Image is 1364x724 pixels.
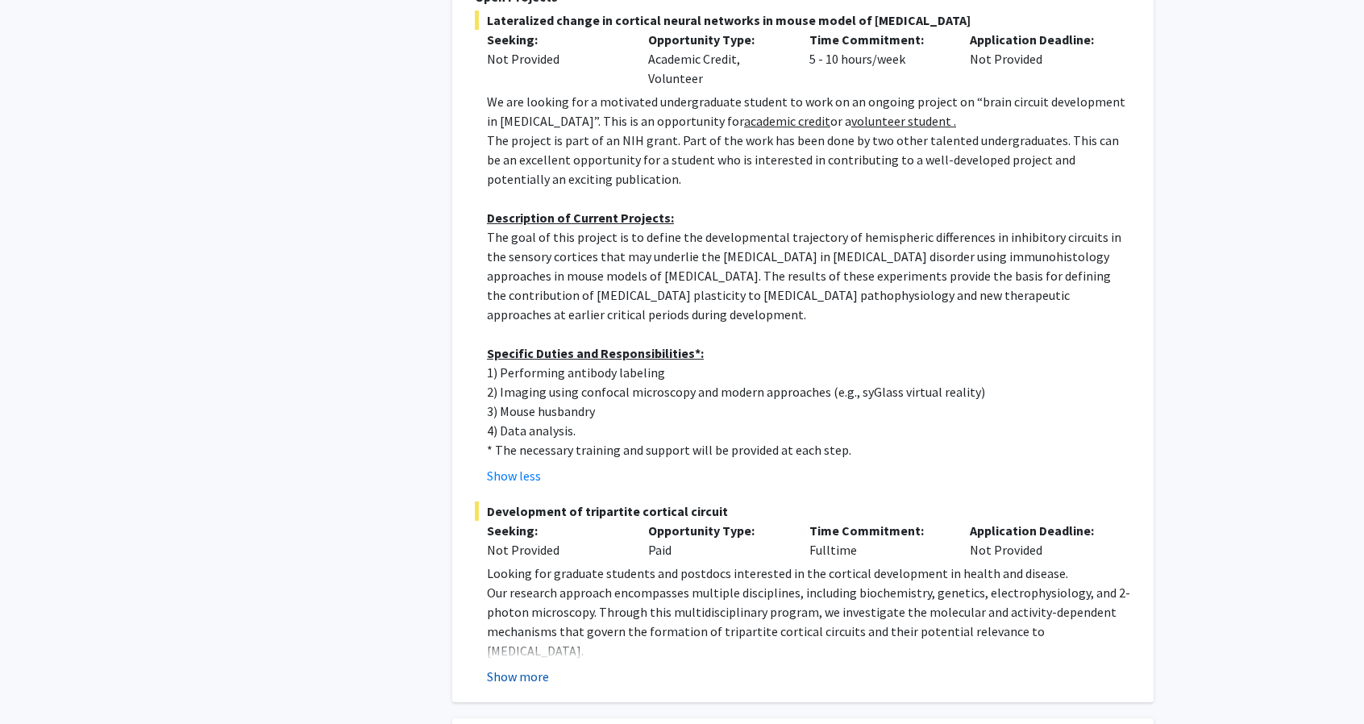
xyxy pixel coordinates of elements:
[487,466,541,485] button: Show less
[958,521,1119,560] div: Not Provided
[487,440,1131,460] p: * The necessary training and support will be provided at each step.
[487,227,1131,324] p: The goal of this project is to define the developmental trajectory of hemispheric differences in ...
[487,667,549,686] button: Show more
[970,521,1107,540] p: Application Deadline:
[487,540,624,560] div: Not Provided
[487,210,674,226] u: Description of Current Projects:
[809,521,946,540] p: Time Commitment:
[648,521,785,540] p: Opportunity Type:
[487,564,1131,583] p: Looking for graduate students and postdocs interested in the cortical development in health and d...
[487,382,1131,402] p: 2) Imaging using confocal microscopy and modern approaches (e.g., syGlass virtual reality)
[744,113,830,129] u: academic credit
[851,113,956,129] u: volunteer student .
[648,30,785,49] p: Opportunity Type:
[809,30,946,49] p: Time Commitment:
[970,30,1107,49] p: Application Deadline:
[487,345,704,361] u: Specific Duties and Responsibilities*:
[475,10,1131,30] span: Lateralized change in cortical neural networks in mouse model of [MEDICAL_DATA]
[487,521,624,540] p: Seeking:
[487,421,1131,440] p: 4) Data analysis.
[487,583,1131,660] p: Our research approach encompasses multiple disciplines, including biochemistry, genetics, electro...
[797,521,959,560] div: Fulltime
[487,30,624,49] p: Seeking:
[487,131,1131,189] p: The project is part of an NIH grant. Part of the work has been done by two other talented undergr...
[487,363,1131,382] p: 1) Performing antibody labeling
[487,49,624,69] div: Not Provided
[636,521,797,560] div: Paid
[958,30,1119,88] div: Not Provided
[475,501,1131,521] span: Development of tripartite cortical circuit
[636,30,797,88] div: Academic Credit, Volunteer
[797,30,959,88] div: 5 - 10 hours/week
[487,402,1131,421] p: 3) Mouse husbandry
[487,92,1131,131] p: We are looking for a motivated undergraduate student to work on an ongoing project on “brain circ...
